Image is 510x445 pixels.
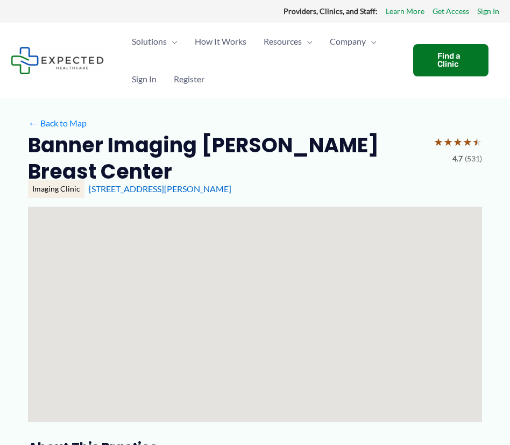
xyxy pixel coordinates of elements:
a: Find a Clinic [413,44,488,76]
nav: Primary Site Navigation [123,23,402,98]
span: Resources [264,23,302,60]
span: 4.7 [452,152,463,166]
a: Sign In [123,60,165,98]
span: Register [174,60,204,98]
a: Learn More [386,4,424,18]
span: ★ [443,132,453,152]
span: How It Works [195,23,246,60]
div: Imaging Clinic [28,180,84,198]
span: ★ [434,132,443,152]
span: Menu Toggle [366,23,377,60]
a: SolutionsMenu Toggle [123,23,186,60]
a: [STREET_ADDRESS][PERSON_NAME] [89,183,231,194]
span: ← [28,118,38,128]
span: Solutions [132,23,167,60]
a: ←Back to Map [28,115,87,131]
span: ★ [453,132,463,152]
span: Menu Toggle [167,23,178,60]
a: Register [165,60,213,98]
strong: Providers, Clinics, and Staff: [284,6,378,16]
span: ★ [472,132,482,152]
span: ★ [463,132,472,152]
a: Sign In [477,4,499,18]
a: How It Works [186,23,255,60]
span: Company [330,23,366,60]
h2: Banner Imaging [PERSON_NAME] Breast Center [28,132,425,185]
a: CompanyMenu Toggle [321,23,385,60]
a: ResourcesMenu Toggle [255,23,321,60]
span: Sign In [132,60,157,98]
img: Expected Healthcare Logo - side, dark font, small [11,47,104,74]
a: Get Access [433,4,469,18]
span: Menu Toggle [302,23,313,60]
span: (531) [465,152,482,166]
